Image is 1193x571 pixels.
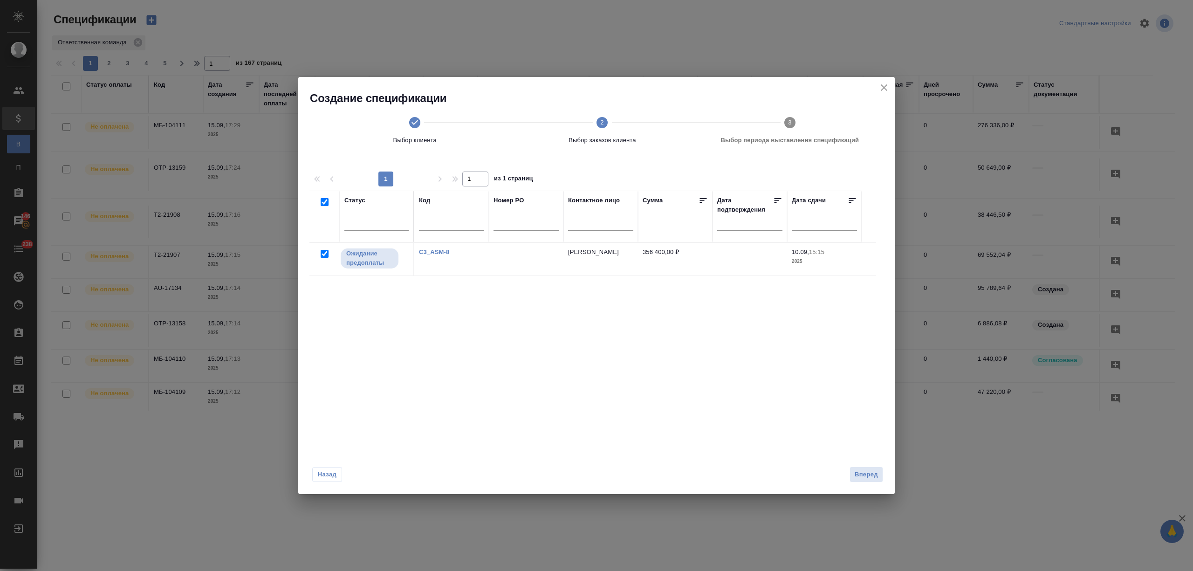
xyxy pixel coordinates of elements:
div: Дата сдачи [792,196,826,208]
div: Контактное лицо [568,196,620,205]
div: Код [419,196,430,205]
a: C3_ASM-8 [419,248,449,255]
button: Назад [312,467,342,482]
span: из 1 страниц [494,173,533,186]
div: Сумма [643,196,663,208]
h2: Создание спецификации [310,91,895,106]
div: Номер PO [494,196,524,205]
p: 10.09, [792,248,809,255]
span: Выбор клиента [325,136,505,145]
text: 3 [788,119,791,126]
div: Дата подтверждения [717,196,773,214]
span: Назад [317,470,337,479]
button: close [877,81,891,95]
button: Вперед [850,467,883,483]
span: Вперед [855,469,878,480]
div: Статус [344,196,365,205]
span: Выбор периода выставления спецификаций [700,136,880,145]
p: 2025 [792,257,857,266]
text: 2 [601,119,604,126]
p: 15:15 [809,248,824,255]
p: Ожидание предоплаты [346,249,393,268]
td: 356 400,00 ₽ [638,243,713,275]
span: Выбор заказов клиента [512,136,692,145]
td: [PERSON_NAME] [563,243,638,275]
